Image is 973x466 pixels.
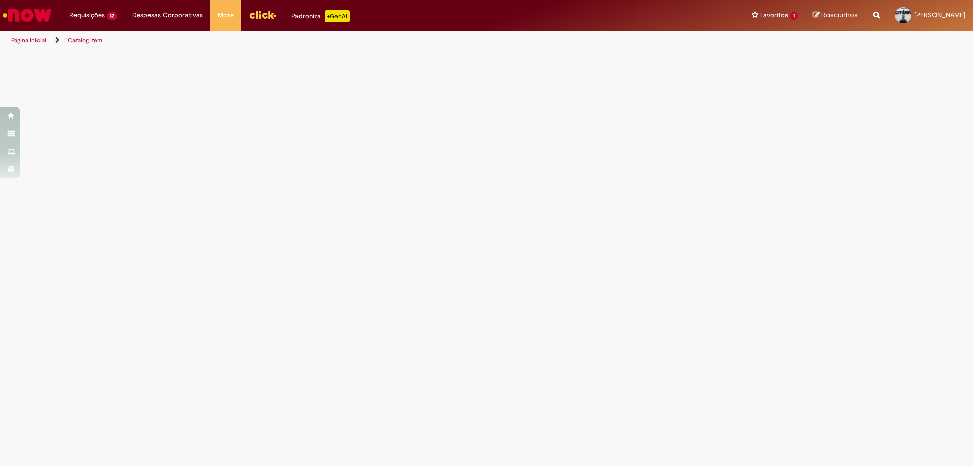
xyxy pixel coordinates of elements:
[8,31,641,50] ul: Trilhas de página
[813,11,858,20] a: Rascunhos
[132,10,203,20] span: Despesas Corporativas
[291,10,350,22] div: Padroniza
[218,10,234,20] span: More
[11,36,46,44] a: Página inicial
[68,36,102,44] a: Catalog Item
[914,11,965,19] span: [PERSON_NAME]
[107,12,117,20] span: 12
[325,10,350,22] p: +GenAi
[1,5,53,25] img: ServiceNow
[760,10,788,20] span: Favoritos
[249,7,276,22] img: click_logo_yellow_360x200.png
[69,10,105,20] span: Requisições
[821,10,858,20] span: Rascunhos
[790,12,798,20] span: 1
